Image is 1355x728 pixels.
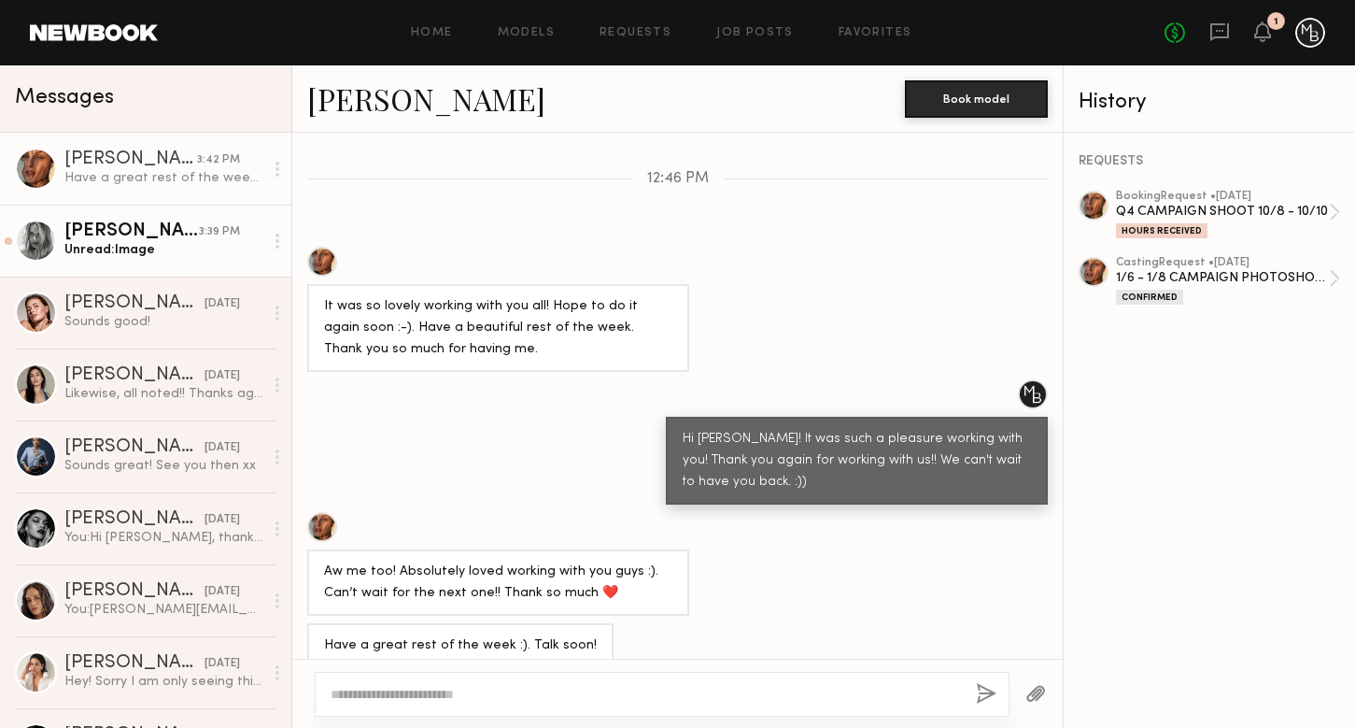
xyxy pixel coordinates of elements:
div: 3:39 PM [199,223,240,241]
div: [DATE] [205,439,240,457]
button: Book model [905,80,1048,118]
div: [DATE] [205,655,240,673]
div: Q4 CAMPAIGN SHOOT 10/8 - 10/10 [1116,203,1329,221]
div: History [1079,92,1340,113]
div: [PERSON_NAME] [64,366,205,385]
a: castingRequest •[DATE]1/6 - 1/8 CAMPAIGN PHOTOSHOOTConfirmed [1116,257,1340,305]
div: Confirmed [1116,290,1183,305]
div: Likewise, all noted!! Thanks again for having me 🫶🏽 [64,385,263,403]
div: [DATE] [205,583,240,601]
div: Sounds great! See you then xx [64,457,263,475]
div: [PERSON_NAME] [64,582,205,601]
div: You: [PERSON_NAME][EMAIL_ADDRESS][DOMAIN_NAME] is great [64,601,263,619]
div: Hey! Sorry I am only seeing this now. I am definitely interested. Is the shoot a few days? [64,673,263,691]
div: 3:42 PM [197,151,240,169]
div: [DATE] [205,367,240,385]
div: 1 [1274,17,1278,27]
a: [PERSON_NAME] [307,79,545,119]
span: 12:46 PM [647,171,709,187]
div: [PERSON_NAME] [64,150,197,169]
a: Models [498,27,555,39]
div: Have a great rest of the week :). Talk soon! [324,635,597,657]
div: Sounds good! [64,313,263,331]
div: Hours Received [1116,223,1207,238]
div: casting Request • [DATE] [1116,257,1329,269]
a: bookingRequest •[DATE]Q4 CAMPAIGN SHOOT 10/8 - 10/10Hours Received [1116,191,1340,238]
div: You: Hi [PERSON_NAME], thank you for informing us. Our casting closed for this [DATE]. But I am m... [64,529,263,547]
div: Aw me too! Absolutely loved working with you guys :). Can’t wait for the next one!! Thank so much ❤️ [324,562,672,605]
div: Unread: Image [64,241,263,259]
a: Book model [905,90,1048,106]
div: [PERSON_NAME] [64,438,205,457]
span: Messages [15,87,114,108]
div: It was so lovely working with you all! Hope to do it again soon :-). Have a beautiful rest of the... [324,296,672,361]
div: [PERSON_NAME] [64,654,205,673]
div: [PERSON_NAME] [64,222,199,241]
div: Hi [PERSON_NAME]! It was such a pleasure working with you! Thank you again for working with us!! ... [683,429,1031,493]
div: booking Request • [DATE] [1116,191,1329,203]
div: REQUESTS [1079,155,1340,168]
div: Have a great rest of the week :). Talk soon! [64,169,263,187]
div: [PERSON_NAME] [64,510,205,529]
a: Job Posts [716,27,794,39]
div: [PERSON_NAME] [64,294,205,313]
a: Requests [600,27,671,39]
a: Favorites [839,27,912,39]
div: [DATE] [205,511,240,529]
div: 1/6 - 1/8 CAMPAIGN PHOTOSHOOT [1116,269,1329,287]
div: [DATE] [205,295,240,313]
a: Home [411,27,453,39]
